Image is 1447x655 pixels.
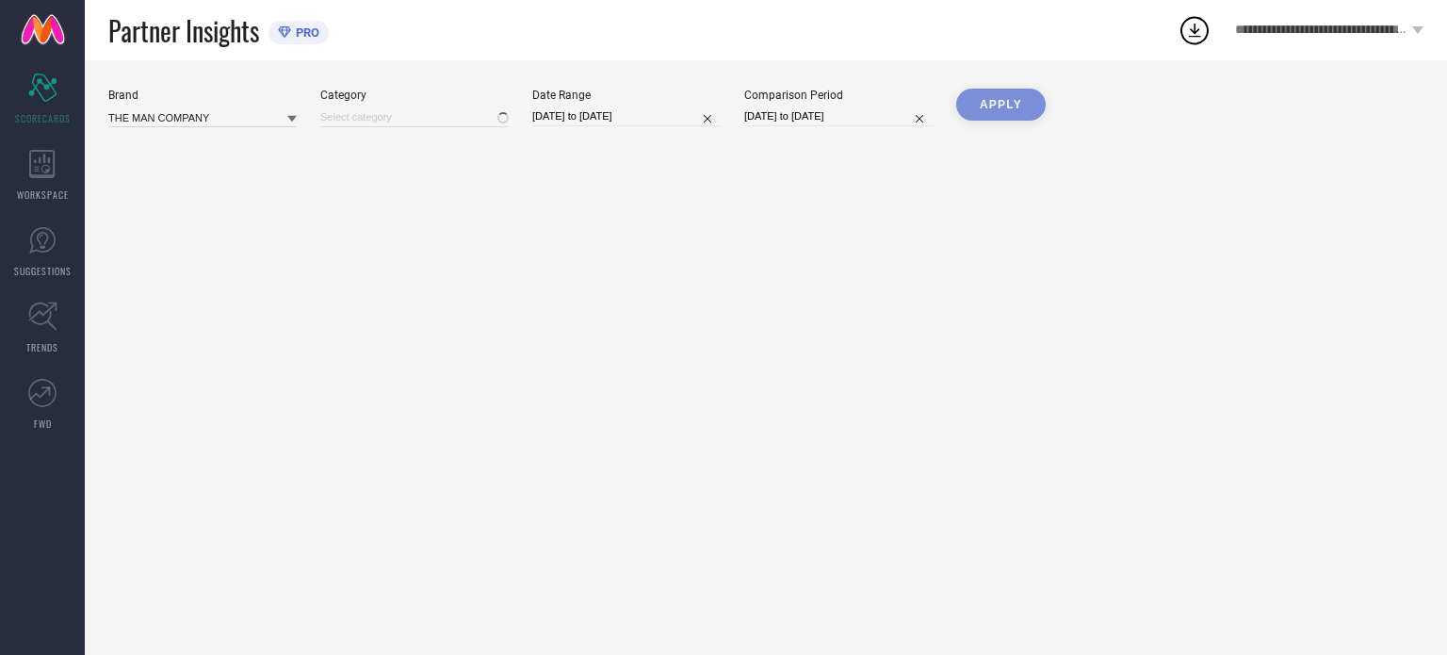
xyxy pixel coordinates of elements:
[26,340,58,354] span: TRENDS
[34,417,52,431] span: FWD
[1178,13,1211,47] div: Open download list
[744,89,933,102] div: Comparison Period
[532,106,721,126] input: Select date range
[14,264,72,278] span: SUGGESTIONS
[532,89,721,102] div: Date Range
[320,89,509,102] div: Category
[744,106,933,126] input: Select comparison period
[108,89,297,102] div: Brand
[17,188,69,202] span: WORKSPACE
[291,25,319,40] span: PRO
[15,111,71,125] span: SCORECARDS
[108,11,259,50] span: Partner Insights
